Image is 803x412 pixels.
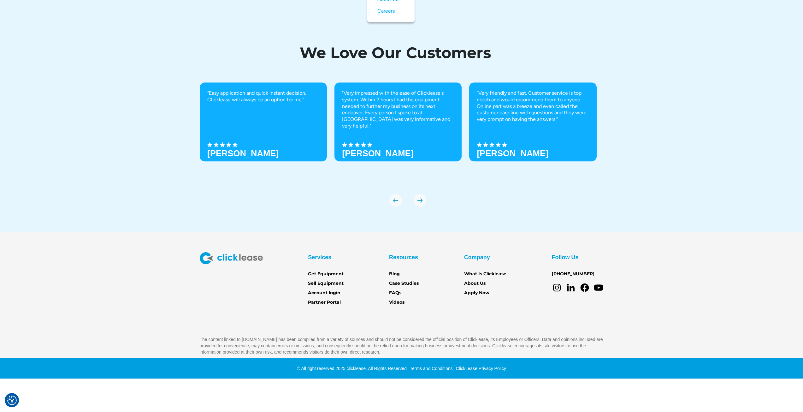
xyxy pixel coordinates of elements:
[389,290,401,296] a: FAQs
[469,82,596,183] div: 3 of 8
[200,81,604,207] div: carousel
[377,5,404,17] a: Careers
[477,90,589,123] p: “Very friendly and fast. Customer service is top notch and would recommend them to anyone. Online...
[342,142,347,147] img: Black star icon
[477,149,548,158] h3: [PERSON_NAME]
[367,142,372,147] img: Black star icon
[361,142,366,147] img: Black star icon
[7,396,17,405] img: Revisit consent button
[220,142,225,147] img: Black star icon
[355,142,360,147] img: Black star icon
[464,280,486,287] a: About Us
[207,90,319,103] p: “Easy application and quick instant decision. Clicklease will always be an option for me.”
[454,366,506,371] a: ClickLease Privacy Policy
[464,271,506,278] a: What Is Clicklease
[334,82,462,183] div: 2 of 8
[414,194,426,207] div: next slide
[477,142,482,147] img: Black star icon
[207,142,212,147] img: Black star icon
[502,142,507,147] img: Black star icon
[389,299,404,306] a: Videos
[226,142,231,147] img: Black star icon
[464,290,489,296] a: Apply Now
[200,82,327,183] div: 1 of 8
[308,290,340,296] a: Account login
[552,271,594,278] a: [PHONE_NUMBER]
[408,366,452,371] a: Terms and Conditions
[389,280,419,287] a: Case Studies
[200,45,591,60] h1: We Love Our Customers
[308,271,344,278] a: Get Equipment
[207,149,279,158] h3: [PERSON_NAME]
[348,142,353,147] img: Black star icon
[389,271,400,278] a: Blog
[552,252,579,262] div: Follow Us
[342,90,454,129] p: "Very impressed with the ease of Clicklease's system. Within 2 hours I had the equipment needed t...
[200,336,604,355] p: The content linked to [DOMAIN_NAME] has been compiled from a variety of sources and should not be...
[308,252,331,262] div: Services
[389,194,402,207] img: arrow Icon
[7,396,17,405] button: Consent Preferences
[200,252,263,264] img: Clicklease logo
[214,142,219,147] img: Black star icon
[464,252,490,262] div: Company
[483,142,488,147] img: Black star icon
[489,142,494,147] img: Black star icon
[342,149,414,158] strong: [PERSON_NAME]
[389,252,418,262] div: Resources
[233,142,238,147] img: Black star icon
[308,280,344,287] a: Sell Equipment
[496,142,501,147] img: Black star icon
[308,299,341,306] a: Partner Portal
[297,365,407,372] div: © All right reserved 2025 clicklease. All Rights Reserved
[414,194,426,207] img: arrow Icon
[389,194,402,207] div: previous slide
